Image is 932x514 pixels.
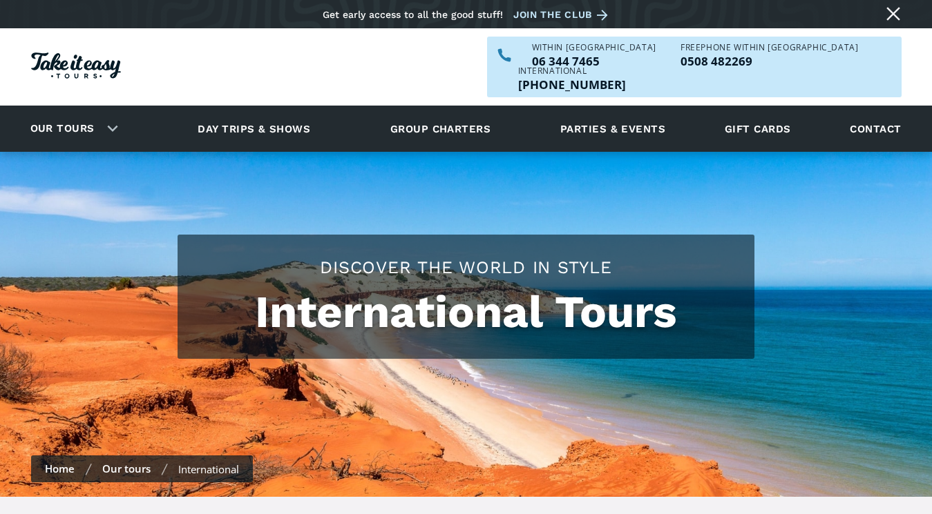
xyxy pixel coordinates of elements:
a: Call us outside of NZ on +6463447465 [518,79,626,90]
a: Gift cards [718,110,798,148]
h1: International Tours [191,286,741,338]
div: WITHIN [GEOGRAPHIC_DATA] [532,43,656,52]
a: Call us within NZ on 063447465 [532,55,656,67]
a: Parties & events [553,110,672,148]
a: Group charters [373,110,508,148]
img: Take it easy Tours logo [31,52,121,79]
div: Get early access to all the good stuff! [323,9,503,20]
a: Call us freephone within NZ on 0508482269 [681,55,858,67]
a: Homepage [31,46,121,89]
p: [PHONE_NUMBER] [518,79,626,90]
h2: Discover the world in style [191,255,741,279]
div: Our tours [14,110,129,148]
a: Contact [843,110,908,148]
p: 0508 482269 [681,55,858,67]
a: Home [45,462,75,475]
a: Our tours [102,462,151,475]
a: Our tours [20,112,105,145]
div: Freephone WITHIN [GEOGRAPHIC_DATA] [681,43,858,52]
a: Close message [882,3,904,25]
p: 06 344 7465 [532,55,656,67]
a: Day trips & shows [180,110,327,148]
div: International [178,462,239,476]
div: International [518,67,626,75]
nav: breadcrumbs [31,455,253,482]
a: Join the club [513,6,613,23]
